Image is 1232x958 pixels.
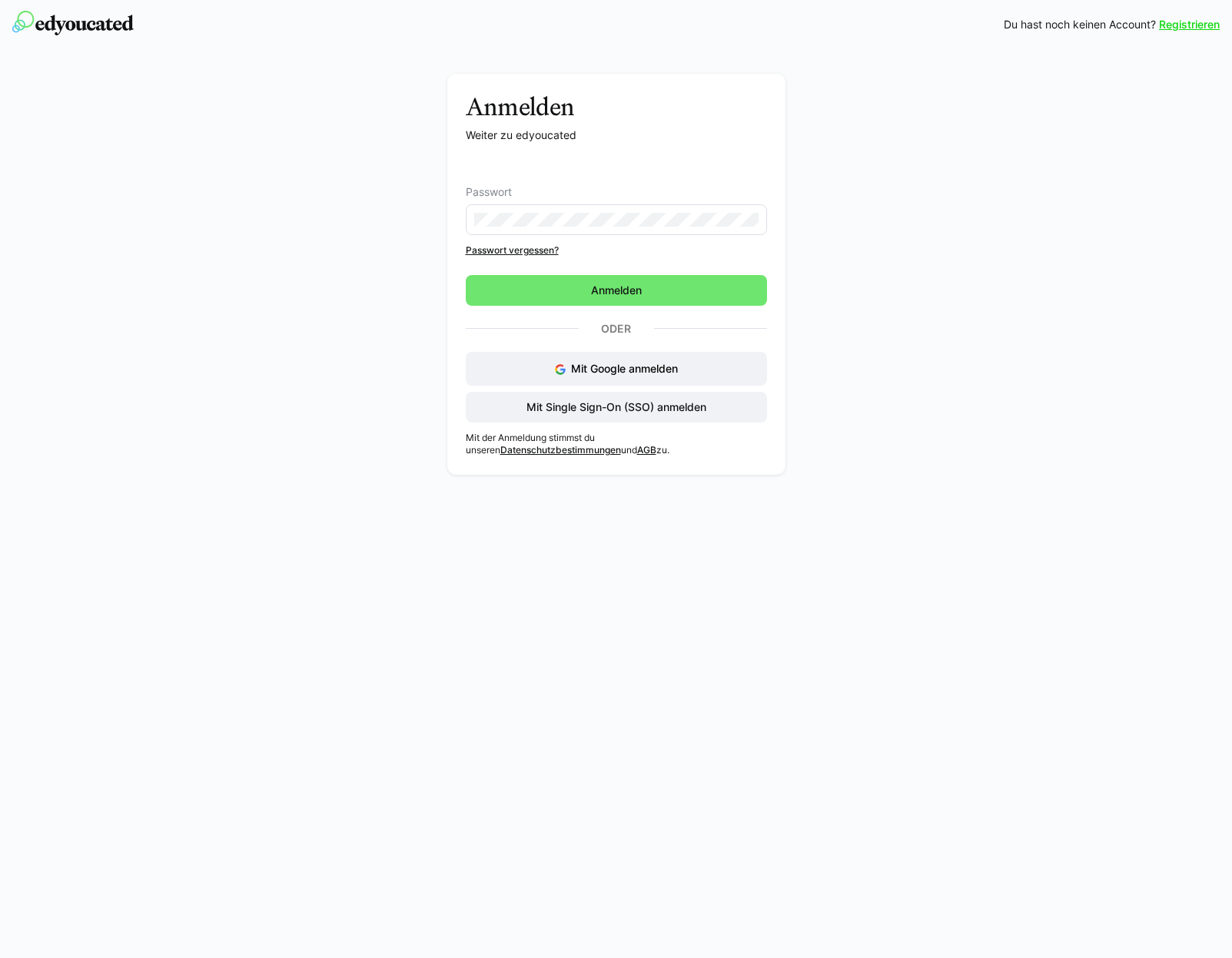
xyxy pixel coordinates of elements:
a: Registrieren [1159,17,1220,32]
h3: Anmelden [466,92,767,121]
a: Passwort vergessen? [466,244,767,257]
a: AGB [637,444,656,456]
span: Passwort [466,186,512,198]
p: Mit der Anmeldung stimmst du unseren und zu. [466,432,767,456]
button: Mit Google anmelden [466,352,767,386]
span: Mit Single Sign-On (SSO) anmelden [524,399,709,415]
span: Anmelden [589,283,644,298]
p: Oder [579,318,654,340]
button: Anmelden [466,275,767,306]
p: Weiter zu edyoucated [466,128,767,143]
span: Du hast noch keinen Account? [1004,17,1156,32]
button: Mit Single Sign-On (SSO) anmelden [466,392,767,423]
a: Datenschutzbestimmungen [500,444,621,456]
span: Mit Google anmelden [571,362,678,375]
img: edyoucated [12,11,134,35]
